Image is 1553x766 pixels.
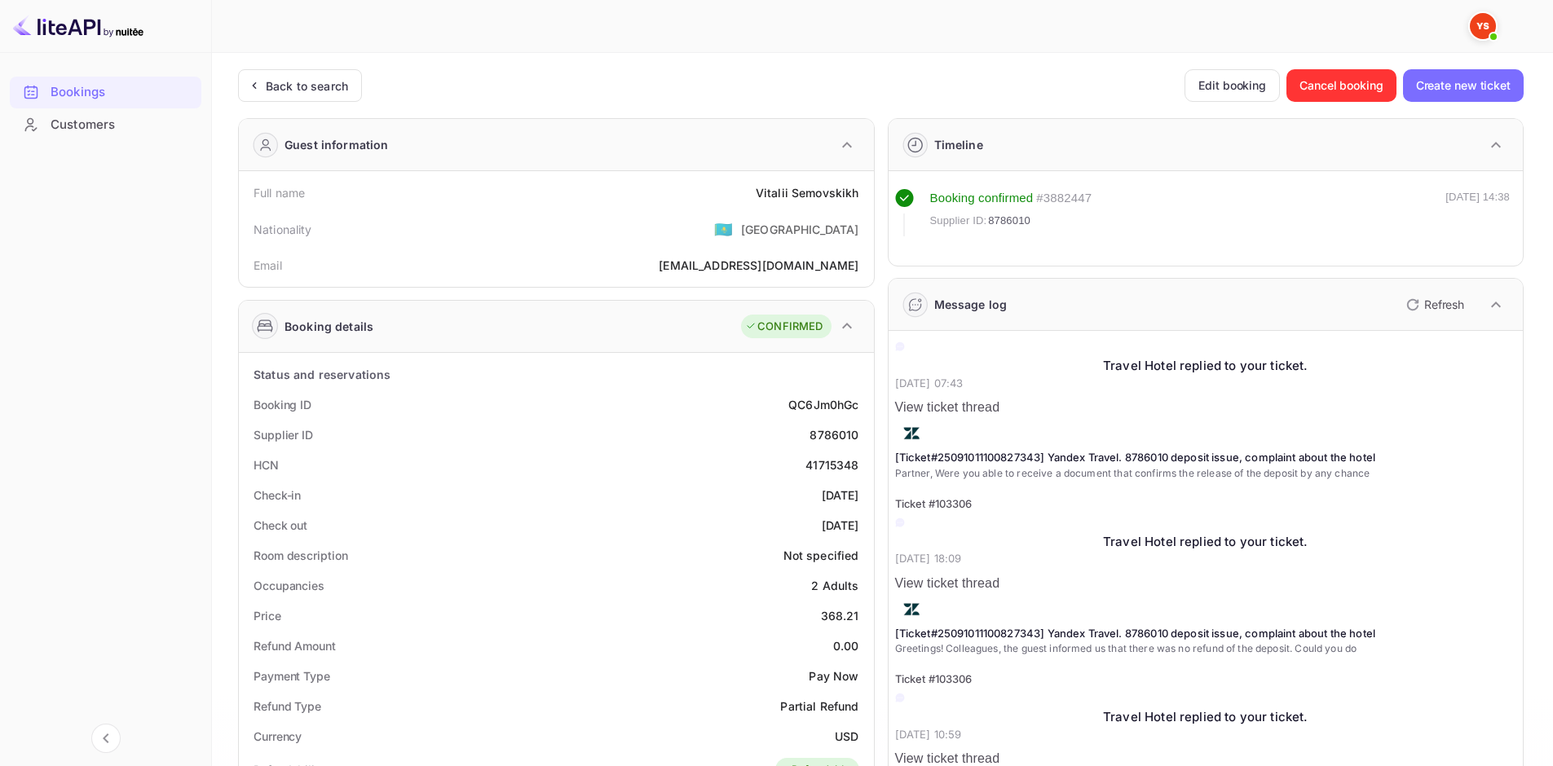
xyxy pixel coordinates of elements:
[783,547,859,564] div: Not specified
[895,533,1517,552] div: Travel Hotel replied to your ticket.
[51,83,193,102] div: Bookings
[254,486,301,504] div: Check-in
[254,607,281,624] div: Price
[822,486,859,504] div: [DATE]
[780,698,858,715] div: Partial Refund
[254,426,313,443] div: Supplier ID
[930,213,987,229] span: Supplier ID:
[895,466,1517,481] p: Partner, Were you able to receive a document that confirms the release of the deposit by any chance
[811,577,858,594] div: 2 Adults
[10,77,201,108] div: Bookings
[1185,69,1280,102] button: Edit booking
[10,109,201,141] div: Customers
[810,426,858,443] div: 8786010
[934,136,983,153] div: Timeline
[895,497,973,510] span: Ticket #103306
[1396,292,1471,318] button: Refresh
[895,574,1517,593] p: View ticket thread
[254,667,330,685] div: Payment Type
[895,551,1517,567] p: [DATE] 18:09
[285,136,389,153] div: Guest information
[988,213,1030,229] span: 8786010
[254,184,305,201] div: Full name
[13,13,143,39] img: LiteAPI logo
[934,296,1008,313] div: Message log
[254,698,321,715] div: Refund Type
[254,547,347,564] div: Room description
[254,456,279,473] div: HCN
[1470,13,1496,39] img: Yandex Support
[254,637,336,654] div: Refund Amount
[895,727,1517,743] p: [DATE] 10:59
[895,450,1517,466] p: [Ticket#25091011100827343] Yandex Travel. 8786010 deposit issue, complaint about the hotel
[895,708,1517,727] div: Travel Hotel replied to your ticket.
[1036,189,1092,208] div: # 3882447
[10,77,201,107] a: Bookings
[1403,69,1524,102] button: Create new ticket
[895,626,1517,642] p: [Ticket#25091011100827343] Yandex Travel. 8786010 deposit issue, complaint about the hotel
[895,417,928,450] img: AwvSTEc2VUhQAAAAAElFTkSuQmCC
[788,396,858,413] div: QC6Jm0hGc
[805,456,858,473] div: 41715348
[285,318,373,335] div: Booking details
[254,257,282,274] div: Email
[895,641,1517,656] p: Greetings! Colleagues, the guest informed us that there was no refund of the deposit. Could you do
[741,221,859,238] div: [GEOGRAPHIC_DATA]
[1424,296,1464,313] p: Refresh
[1286,69,1396,102] button: Cancel booking
[10,109,201,139] a: Customers
[254,577,324,594] div: Occupancies
[266,77,348,95] div: Back to search
[51,116,193,134] div: Customers
[809,667,858,685] div: Pay Now
[895,672,973,685] span: Ticket #103306
[745,319,823,335] div: CONFIRMED
[835,728,858,745] div: USD
[895,593,928,626] img: AwvSTEc2VUhQAAAAAElFTkSuQmCC
[930,189,1034,208] div: Booking confirmed
[895,398,1517,417] p: View ticket thread
[91,724,121,753] button: Collapse navigation
[756,184,859,201] div: Vitalii Semovskikh
[895,357,1517,376] div: Travel Hotel replied to your ticket.
[659,257,858,274] div: [EMAIL_ADDRESS][DOMAIN_NAME]
[821,607,859,624] div: 368.21
[822,517,859,534] div: [DATE]
[254,728,302,745] div: Currency
[833,637,859,654] div: 0.00
[254,366,390,383] div: Status and reservations
[714,214,733,244] span: United States
[895,376,1517,392] p: [DATE] 07:43
[254,396,311,413] div: Booking ID
[1445,189,1510,236] div: [DATE] 14:38
[254,517,307,534] div: Check out
[254,221,312,238] div: Nationality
